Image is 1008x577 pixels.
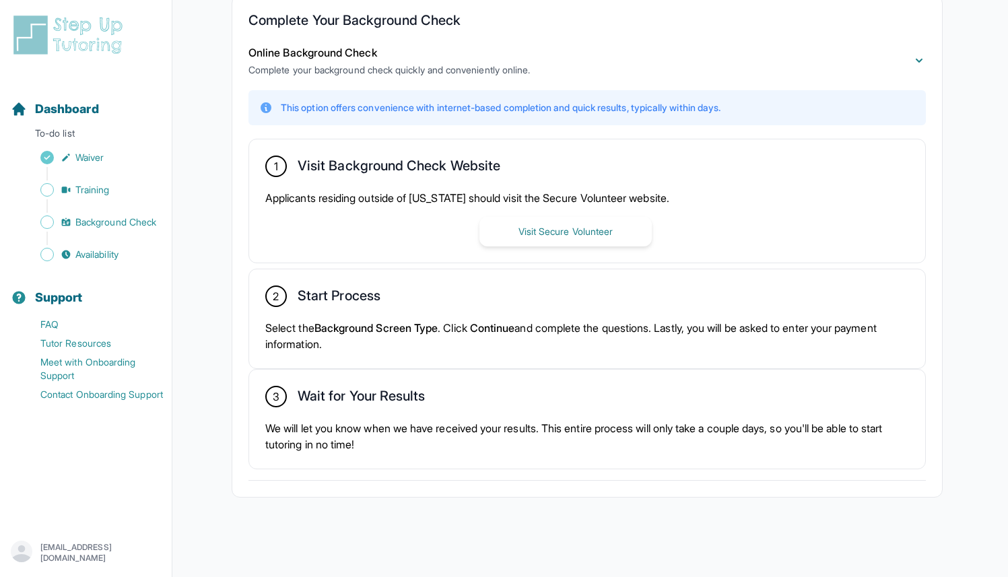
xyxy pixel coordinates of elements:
a: Visit Secure Volunteer [479,224,652,238]
span: 2 [273,288,279,304]
span: Waiver [75,151,104,164]
button: Support [5,267,166,312]
p: Complete your background check quickly and conveniently online. [248,63,530,77]
a: Tutor Resources [11,334,172,353]
p: This option offers convenience with internet-based completion and quick results, typically within... [281,101,720,114]
p: To-do list [5,127,166,145]
span: Background Screen Type [314,321,438,335]
span: 3 [273,388,279,405]
span: 1 [274,158,278,174]
a: Meet with Onboarding Support [11,353,172,385]
a: Availability [11,245,172,264]
span: Background Check [75,215,156,229]
a: Background Check [11,213,172,232]
h2: Visit Background Check Website [298,158,500,179]
button: Dashboard [5,78,166,124]
button: [EMAIL_ADDRESS][DOMAIN_NAME] [11,541,161,565]
p: [EMAIL_ADDRESS][DOMAIN_NAME] [40,542,161,564]
a: Contact Onboarding Support [11,385,172,404]
button: Visit Secure Volunteer [479,217,652,246]
a: FAQ [11,315,172,334]
span: Continue [470,321,515,335]
h2: Wait for Your Results [298,388,425,409]
a: Training [11,180,172,199]
button: Online Background CheckComplete your background check quickly and conveniently online. [248,44,926,77]
p: Applicants residing outside of [US_STATE] should visit the Secure Volunteer website. [265,190,909,206]
span: Support [35,288,83,307]
img: logo [11,13,131,57]
span: Availability [75,248,119,261]
a: Dashboard [11,100,99,118]
h2: Start Process [298,287,380,309]
p: Select the . Click and complete the questions. Lastly, you will be asked to enter your payment in... [265,320,909,352]
span: Training [75,183,110,197]
h2: Complete Your Background Check [248,12,926,34]
a: Waiver [11,148,172,167]
p: We will let you know when we have received your results. This entire process will only take a cou... [265,420,909,452]
span: Dashboard [35,100,99,118]
span: Online Background Check [248,46,377,59]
